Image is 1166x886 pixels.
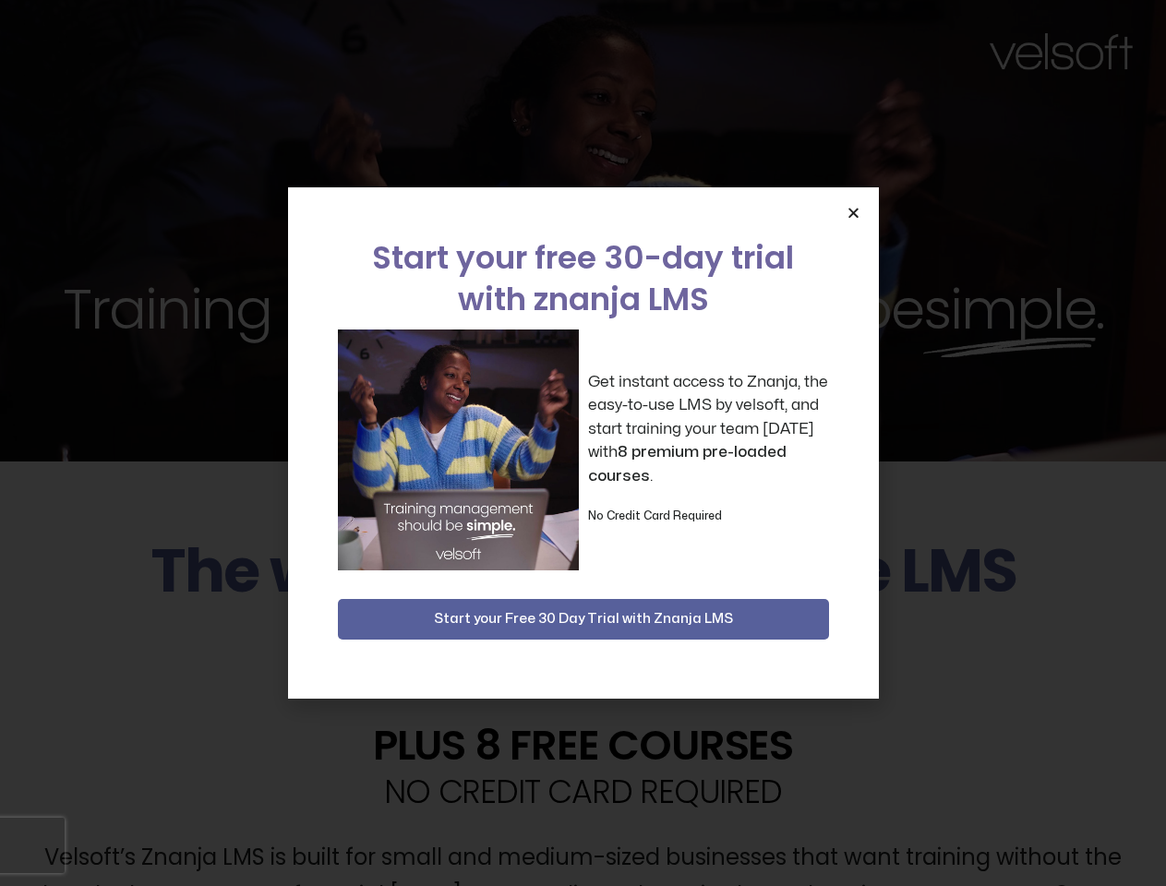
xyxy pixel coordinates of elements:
[847,206,860,220] a: Close
[338,329,579,570] img: a woman sitting at her laptop dancing
[338,599,829,640] button: Start your Free 30 Day Trial with Znanja LMS
[588,510,722,521] strong: No Credit Card Required
[338,237,829,320] h2: Start your free 30-day trial with znanja LMS
[434,608,733,630] span: Start your Free 30 Day Trial with Znanja LMS
[588,444,787,484] strong: 8 premium pre-loaded courses
[588,370,829,488] p: Get instant access to Znanja, the easy-to-use LMS by velsoft, and start training your team [DATE]...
